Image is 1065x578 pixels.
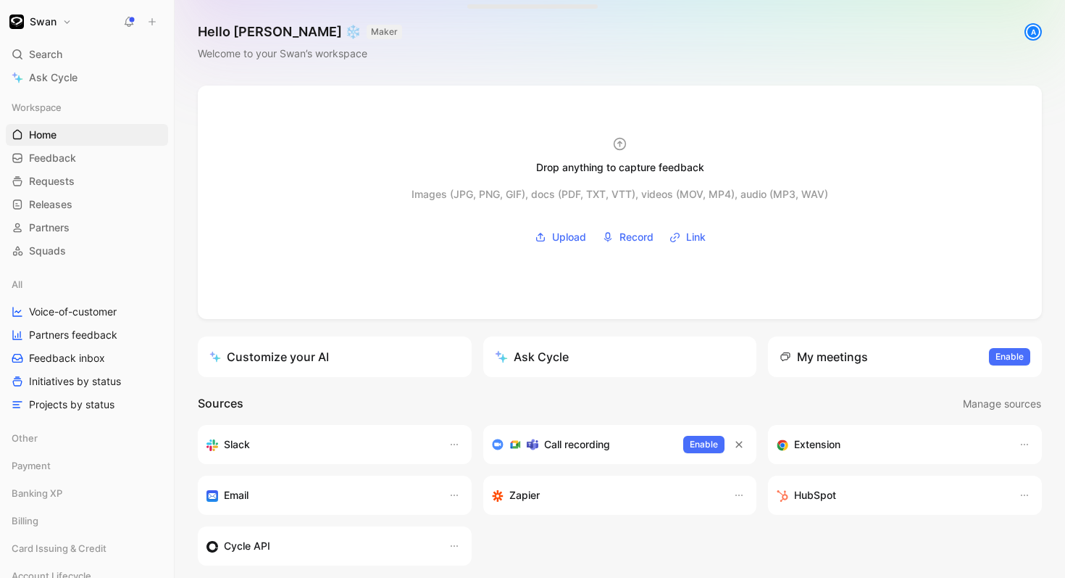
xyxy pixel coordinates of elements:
[597,226,659,248] button: Record
[6,394,168,416] a: Projects by status
[995,350,1024,364] span: Enable
[6,67,168,88] a: Ask Cycle
[6,170,168,192] a: Requests
[6,147,168,169] a: Feedback
[29,351,105,366] span: Feedback inbox
[412,186,828,203] div: Images (JPG, PNG, GIF), docs (PDF, TXT, VTT), videos (MOV, MP4), audio (MP3, WAV)
[6,194,168,215] a: Releases
[367,25,402,39] button: MAKER
[29,128,57,142] span: Home
[9,15,24,29] img: Swan
[6,301,168,323] a: Voice-of-customer
[198,395,243,413] h2: Sources
[29,220,70,235] span: Partners
[29,69,78,86] span: Ask Cycle
[495,348,569,366] div: Ask Cycle
[780,348,868,366] div: My meetings
[29,305,117,319] span: Voice-of-customer
[483,337,757,377] button: Ask Cycle
[29,197,72,212] span: Releases
[6,510,168,536] div: Billing
[6,44,168,65] div: Search
[989,348,1030,366] button: Enable
[12,486,62,500] span: Banking XP
[6,482,168,504] div: Banking XP
[6,124,168,146] a: Home
[6,537,168,563] div: Card Issuing & Credit
[29,374,121,389] span: Initiatives by status
[794,436,840,453] h3: Extension
[6,96,168,118] div: Workspace
[29,397,114,412] span: Projects by status
[12,277,22,292] span: All
[544,436,610,453] h3: Call recording
[12,541,106,556] span: Card Issuing & Credit
[664,226,711,248] button: Link
[6,347,168,369] a: Feedback inbox
[509,487,540,504] h3: Zapier
[29,46,62,63] span: Search
[1026,25,1040,39] div: A
[530,226,591,248] button: Upload
[690,437,718,452] span: Enable
[224,436,250,453] h3: Slack
[206,537,434,555] div: Sync partners & send feedback from custom sources. Get inspired by our favorite use case
[6,482,168,508] div: Banking XP
[6,12,75,32] button: SwanSwan
[552,228,586,246] span: Upload
[6,510,168,532] div: Billing
[6,427,168,453] div: Other
[29,244,66,258] span: Squads
[209,348,329,366] div: Customize your AI
[29,151,76,165] span: Feedback
[963,395,1041,413] span: Manage sources
[777,436,1004,453] div: Capture feedback from anywhere on the web
[198,23,402,41] h1: Hello [PERSON_NAME] ❄️
[12,513,38,528] span: Billing
[6,455,168,481] div: Payment
[198,337,472,377] a: Customize your AI
[492,487,719,504] div: Capture feedback from thousands of sources with Zapier (survey results, recordings, sheets, etc).
[619,228,653,246] span: Record
[29,174,75,189] span: Requests
[6,240,168,262] a: Squads
[6,537,168,559] div: Card Issuing & Credit
[962,395,1042,413] button: Manage sources
[6,455,168,476] div: Payment
[794,487,836,504] h3: HubSpot
[6,273,168,416] div: AllVoice-of-customerPartners feedbackFeedback inboxInitiatives by statusProjects by status
[6,324,168,346] a: Partners feedback
[536,159,704,176] div: Drop anything to capture feedback
[30,15,57,28] h1: Swan
[12,458,51,473] span: Payment
[6,427,168,449] div: Other
[198,45,402,62] div: Welcome to your Swan’s workspace
[29,328,117,342] span: Partners feedback
[12,100,62,115] span: Workspace
[206,487,434,504] div: Forward emails to your feedback inbox
[6,217,168,239] a: Partners
[6,371,168,392] a: Initiatives by status
[492,436,672,453] div: Record & transcribe meetings from Zoom, Meet & Teams.
[683,436,724,453] button: Enable
[206,436,434,453] div: Sync your partners, send feedback and get updates in Slack
[6,273,168,295] div: All
[12,431,38,445] span: Other
[686,228,706,246] span: Link
[224,487,248,504] h3: Email
[224,537,270,555] h3: Cycle API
